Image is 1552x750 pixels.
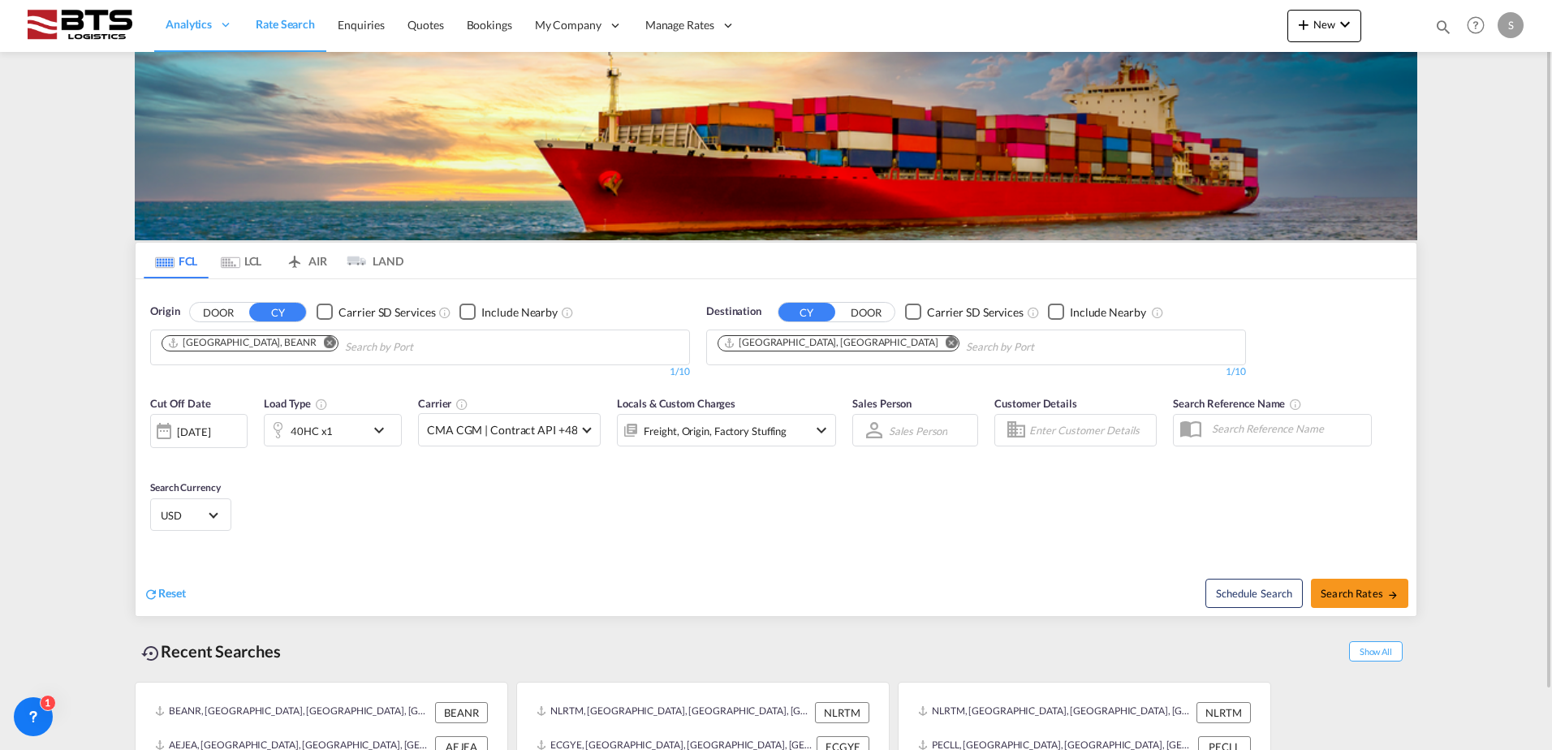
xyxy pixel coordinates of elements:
md-checkbox: Checkbox No Ink [317,304,435,321]
button: Search Ratesicon-arrow-right [1311,579,1408,608]
md-icon: Unchecked: Ignores neighbouring ports when fetching rates.Checked : Includes neighbouring ports w... [1151,306,1164,319]
md-icon: Your search will be saved by the below given name [1289,398,1302,411]
span: Search Reference Name [1173,397,1302,410]
md-chips-wrap: Chips container. Use arrow keys to select chips. [715,330,1127,360]
span: Manage Rates [645,17,714,33]
div: [DATE] [177,425,210,439]
button: DOOR [838,303,895,321]
div: 1/10 [150,365,690,379]
div: Antwerp, BEANR [167,336,317,350]
div: NLRTM [815,702,869,723]
md-icon: icon-chevron-down [812,420,831,440]
md-icon: icon-plus 400-fg [1294,15,1313,34]
div: BEANR [435,702,488,723]
input: Chips input. [966,334,1120,360]
div: Press delete to remove this chip. [167,336,320,350]
div: 40HC x1icon-chevron-down [264,414,402,446]
div: NLRTM, Rotterdam, Netherlands, Western Europe, Europe [537,702,811,723]
md-datepicker: Select [150,446,162,468]
md-checkbox: Checkbox No Ink [1048,304,1146,321]
span: Reset [158,586,186,600]
span: Search Currency [150,481,221,494]
button: DOOR [190,303,247,321]
div: NLRTM, Rotterdam, Netherlands, Western Europe, Europe [918,702,1192,723]
span: Destination [706,304,761,320]
input: Search Reference Name [1204,416,1371,441]
span: Rate Search [256,17,315,31]
div: 40HC x1 [291,420,333,442]
button: CY [249,303,306,321]
div: Jebel Ali, AEJEA [723,336,938,350]
span: Bookings [467,18,512,32]
span: Search Rates [1321,587,1399,600]
div: Recent Searches [135,633,287,670]
md-icon: Unchecked: Search for CY (Container Yard) services for all selected carriers.Checked : Search for... [438,306,451,319]
span: New [1294,18,1355,31]
md-icon: icon-backup-restore [141,644,161,663]
div: BEANR, Antwerp, Belgium, Western Europe, Europe [155,702,431,723]
md-tab-item: LCL [209,243,274,278]
md-icon: The selected Trucker/Carrierwill be displayed in the rate results If the rates are from another f... [455,398,468,411]
div: 1/10 [706,365,1246,379]
span: USD [161,508,206,523]
md-checkbox: Checkbox No Ink [905,304,1024,321]
md-icon: icon-refresh [144,587,158,601]
md-icon: icon-arrow-right [1387,589,1399,601]
span: CMA CGM | Contract API +48 [427,422,577,438]
div: icon-refreshReset [144,585,186,603]
md-icon: icon-chevron-down [1335,15,1355,34]
div: [DATE] [150,414,248,448]
img: LCL+%26+FCL+BACKGROUND.png [135,52,1417,240]
div: Freight Origin Factory Stuffingicon-chevron-down [617,414,836,446]
md-tab-item: AIR [274,243,338,278]
span: Customer Details [994,397,1076,410]
div: Include Nearby [481,304,558,321]
md-icon: icon-chevron-down [369,420,397,440]
span: Enquiries [338,18,385,32]
div: Help [1462,11,1498,41]
span: Carrier [418,397,468,410]
button: icon-plus 400-fgNewicon-chevron-down [1287,10,1361,42]
div: Freight Origin Factory Stuffing [644,420,787,442]
md-tab-item: LAND [338,243,403,278]
div: icon-magnify [1434,18,1452,42]
input: Enter Customer Details [1029,418,1151,442]
span: Cut Off Date [150,397,211,410]
md-icon: Unchecked: Search for CY (Container Yard) services for all selected carriers.Checked : Search for... [1027,306,1040,319]
span: Locals & Custom Charges [617,397,735,410]
div: S [1498,12,1524,38]
div: OriginDOOR CY Checkbox No InkUnchecked: Search for CY (Container Yard) services for all selected ... [136,279,1416,616]
md-checkbox: Checkbox No Ink [459,304,558,321]
md-select: Select Currency: $ USDUnited States Dollar [159,503,222,527]
md-icon: icon-airplane [285,252,304,264]
md-select: Sales Person [887,419,949,442]
md-tab-item: FCL [144,243,209,278]
button: CY [778,303,835,321]
div: NLRTM [1196,702,1251,723]
img: cdcc71d0be7811ed9adfbf939d2aa0e8.png [24,7,134,44]
md-chips-wrap: Chips container. Use arrow keys to select chips. [159,330,506,360]
span: Analytics [166,16,212,32]
span: Quotes [407,18,443,32]
div: Carrier SD Services [338,304,435,321]
md-pagination-wrapper: Use the left and right arrow keys to navigate between tabs [144,243,403,278]
span: Load Type [264,397,328,410]
md-icon: icon-information-outline [315,398,328,411]
input: Chips input. [345,334,499,360]
button: Remove [934,336,959,352]
span: Help [1462,11,1489,39]
md-icon: icon-magnify [1434,18,1452,36]
span: Sales Person [852,397,912,410]
span: My Company [535,17,601,33]
div: Include Nearby [1070,304,1146,321]
span: Show All [1349,641,1403,662]
div: Carrier SD Services [927,304,1024,321]
div: Press delete to remove this chip. [723,336,941,350]
span: Origin [150,304,179,320]
button: Remove [313,336,338,352]
md-icon: Unchecked: Ignores neighbouring ports when fetching rates.Checked : Includes neighbouring ports w... [561,306,574,319]
button: Note: By default Schedule search will only considerorigin ports, destination ports and cut off da... [1205,579,1303,608]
